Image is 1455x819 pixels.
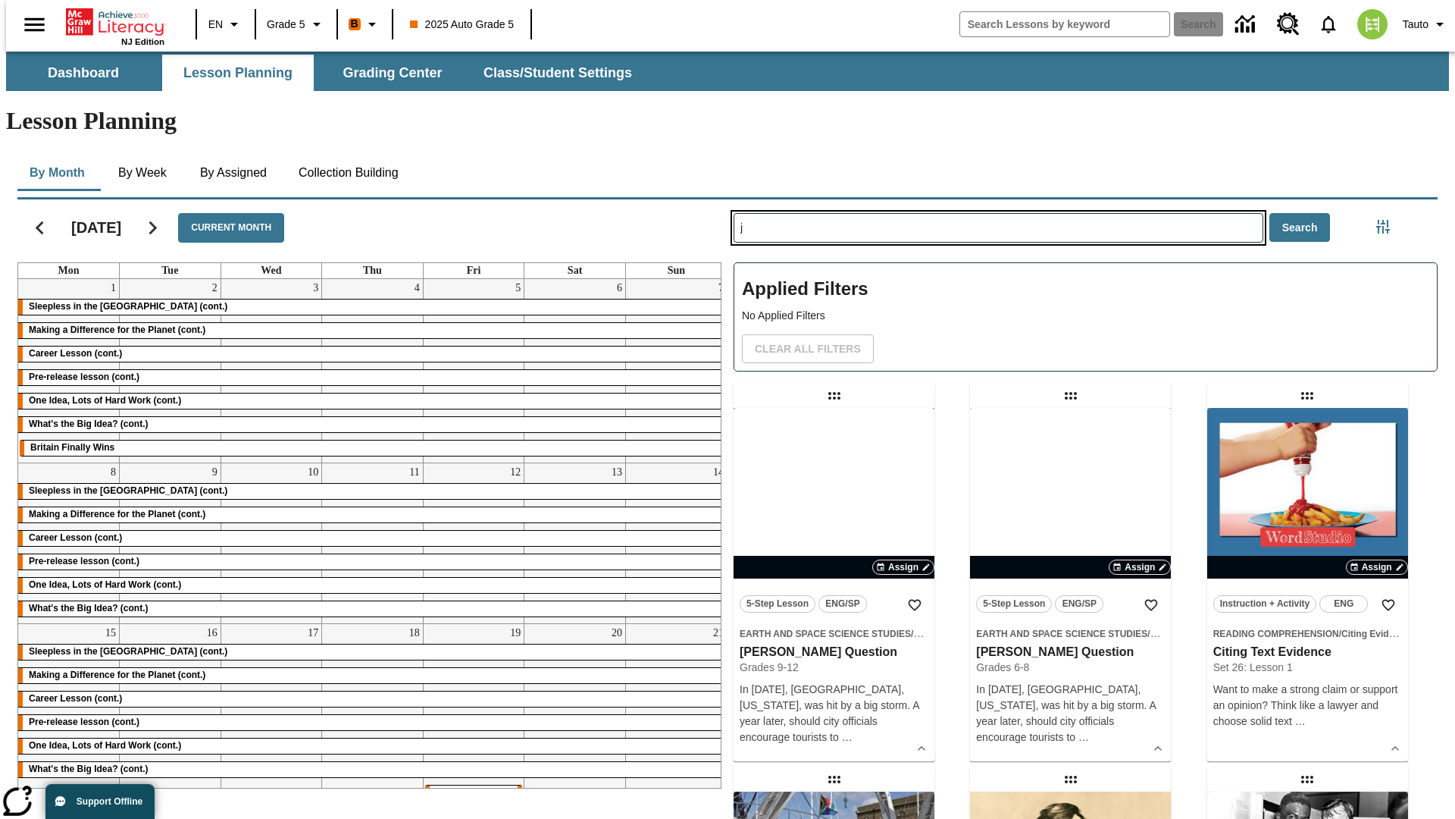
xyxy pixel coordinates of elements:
span: One Idea, Lots of Hard Work (cont.) [29,579,181,590]
td: September 5, 2025 [423,279,524,463]
div: Career Lesson (cont.) [18,692,727,707]
span: / [911,627,924,639]
div: Home [66,5,164,46]
button: ENG [1319,595,1368,613]
span: Citing Evidence [1341,629,1410,639]
h3: Citing Text Evidence [1213,645,1402,661]
span: What's the Big Idea? (cont.) [29,419,149,429]
div: Draggable lesson: A Lean, Mean, Wrestling Machine? [1059,767,1083,792]
div: lesson details [1207,408,1408,761]
span: Making a Difference for the Planet (cont.) [29,670,205,680]
button: Profile/Settings [1397,11,1455,38]
button: Show Details [1147,737,1169,760]
span: Tauto [1403,17,1428,33]
button: Add to Favorites [901,591,928,619]
div: Career Lesson (cont.) [18,347,727,362]
span: Earth and Space Science Studies [976,629,1147,639]
div: Draggable lesson: Joplin's Question [822,384,846,408]
div: Draggable lesson: Allies in the Infield [1295,767,1319,792]
span: Support Offline [77,796,142,807]
span: Topic: Earth and Space Science Studies/Earth's Systems and Interactions [976,626,1165,642]
button: Search [1269,213,1331,243]
a: Tuesday [158,263,181,278]
div: Want to make a strong claim or support an opinion? Think like a lawyer and choose solid text [1213,682,1402,730]
td: September 13, 2025 [524,463,626,623]
a: September 4, 2025 [411,279,423,297]
button: Lesson Planning [162,55,314,91]
span: Making a Difference for the Planet (cont.) [29,509,205,519]
span: Grade 5 [267,17,305,33]
span: Lesson Planning [183,64,293,82]
div: Making a Difference for the Planet (cont.) [18,323,727,338]
a: September 20, 2025 [609,624,625,642]
button: Collection Building [286,155,411,191]
div: Pre-release lesson (cont.) [18,554,727,570]
h2: Applied Filters [742,271,1429,308]
div: Applied Filters [734,262,1438,372]
button: By Week [105,155,180,191]
button: Assign Choose Dates [1109,560,1171,575]
span: Instruction + Activity [1220,596,1310,612]
span: Sleepless in the Animal Kingdom (cont.) [29,485,227,496]
span: Earth's Systems and Interactions [1150,629,1294,639]
div: One Idea, Lots of Hard Work (cont.) [18,739,727,754]
a: September 2, 2025 [209,279,221,297]
a: Home [66,7,164,37]
a: September 17, 2025 [305,624,321,642]
td: September 1, 2025 [18,279,120,463]
a: Thursday [360,263,385,278]
span: What's the Big Idea? (cont.) [29,764,149,774]
div: SubNavbar [6,55,646,91]
span: Grading Center [343,64,442,82]
span: Topic: Earth and Space Science Studies/Earth's Systems and Interactions [740,626,928,642]
button: Next [133,209,172,247]
span: Class/Student Settings [483,64,632,82]
button: Grade: Grade 5, Select a grade [261,11,332,38]
h1: Lesson Planning [6,107,1449,135]
div: What's the Big Idea? (cont.) [18,601,727,617]
div: Sleepless in the Animal Kingdom (cont.) [18,484,727,499]
span: Assign [1125,560,1155,574]
span: 2025 Auto Grade 5 [410,17,515,33]
span: Sleepless in the Animal Kingdom (cont.) [29,301,227,312]
a: Data Center [1226,4,1268,45]
h3: Joplin's Question [976,645,1165,661]
div: Pre-release lesson (cont.) [18,715,727,730]
a: September 8, 2025 [108,463,119,482]
button: Show Details [910,737,933,760]
button: Select a new avatar [1348,5,1397,44]
a: September 1, 2025 [108,279,119,297]
div: In [DATE], [GEOGRAPHIC_DATA], [US_STATE], was hit by a big storm. A year later, should city offic... [976,682,1165,745]
a: September 14, 2025 [710,463,727,482]
span: … [842,731,853,743]
span: 5-Step Lesson [746,596,809,612]
a: September 19, 2025 [507,624,524,642]
button: Instruction + Activity [1213,595,1317,613]
span: Earth's Systems and Interactions [913,629,1056,639]
button: ENG/SP [1055,595,1103,613]
div: One Idea, Lots of Hard Work (cont.) [18,394,727,409]
td: September 9, 2025 [120,463,221,623]
div: Taking Movies to the X-Dimension [425,786,523,816]
td: September 7, 2025 [625,279,727,463]
div: What's the Big Idea? (cont.) [18,417,727,432]
span: One Idea, Lots of Hard Work (cont.) [29,395,181,406]
span: Making a Difference for the Planet (cont.) [29,325,205,335]
a: September 12, 2025 [507,463,524,482]
span: Topic: Reading Comprehension/Citing Evidence [1213,626,1402,642]
div: What's the Big Idea? (cont.) [18,762,727,777]
div: In [DATE], [GEOGRAPHIC_DATA], [US_STATE], was hit by a big storm. A year later, should city offic... [740,682,928,745]
span: B [351,14,358,33]
span: What's the Big Idea? (cont.) [29,603,149,613]
a: Friday [464,263,484,278]
a: September 16, 2025 [204,624,221,642]
a: September 13, 2025 [609,463,625,482]
span: ENG [1334,596,1353,612]
a: September 10, 2025 [305,463,321,482]
td: September 3, 2025 [221,279,322,463]
a: September 18, 2025 [406,624,423,642]
span: / [1339,629,1341,639]
div: SubNavbar [6,52,1449,91]
div: Making a Difference for the Planet (cont.) [18,507,727,522]
button: Class/Student Settings [471,55,644,91]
